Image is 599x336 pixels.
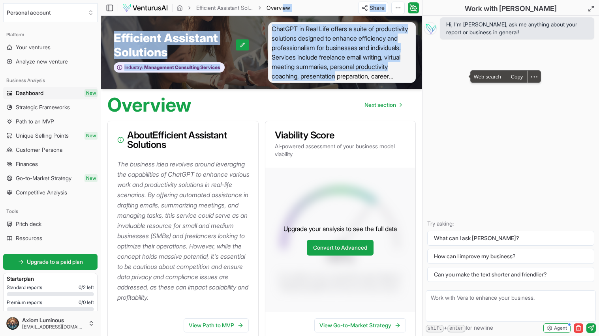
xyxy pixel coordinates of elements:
[16,174,71,182] span: Go-to-Market Strategy
[3,144,98,156] a: Customer Persona
[3,74,98,87] div: Business Analysis
[307,240,374,256] a: Convert to Advanced
[122,3,168,13] img: logo
[447,325,466,332] kbd: enter
[427,220,594,228] p: Try asking:
[79,299,94,306] span: 0 / 0 left
[84,174,98,182] span: New
[143,64,220,71] span: Management Consulting Services
[7,284,42,291] span: Standard reports
[268,22,416,83] span: ChatGPT in Real Life offers a suite of productivity solutions designed to enhance efficiency and ...
[22,324,85,330] span: [EMAIL_ADDRESS][DOMAIN_NAME]
[16,132,69,140] span: Unique Selling Points
[7,275,94,283] h3: Starter plan
[543,323,571,333] button: Agent
[16,220,41,228] span: Pitch deck
[3,186,98,199] a: Competitive Analysis
[427,249,594,264] button: How can I improve my business?
[3,218,98,230] a: Pitch deck
[16,234,42,242] span: Resources
[22,317,85,324] span: Axiom Luminous
[184,318,249,332] a: View Path to MVP
[3,87,98,99] a: DashboardNew
[16,103,70,111] span: Strategic Frameworks
[370,4,385,12] span: Share
[3,232,98,245] a: Resources
[427,231,594,246] button: What can I ask [PERSON_NAME]?
[117,159,252,302] p: The business idea revolves around leveraging the capabilities of ChatGPT to enhance various work ...
[7,299,42,306] span: Premium reports
[426,325,444,332] kbd: shift
[6,317,19,330] img: ACg8ocKUqjVhn-c64FdMUQxdI18-UDX7qCKtRsCmkF9DQu5EWk9qqz4=s96-c
[196,4,253,12] a: Efficient Assistant Solutions
[358,97,408,113] a: Go to next page
[3,3,98,22] button: Select an organization
[364,101,396,109] span: Next section
[27,258,83,266] span: Upgrade to a paid plan
[554,325,567,331] span: Agent
[465,3,557,14] h2: Work with [PERSON_NAME]
[358,97,408,113] nav: pagination
[3,28,98,41] div: Platform
[3,158,98,170] a: Finances
[267,4,290,12] span: Overview
[16,58,68,65] span: Analyze new venture
[3,205,98,218] div: Tools
[16,189,67,196] span: Competitive Analysis
[426,324,493,332] span: + for newline
[3,129,98,142] a: Unique Selling PointsNew
[3,41,98,54] a: Your ventures
[284,224,397,233] p: Upgrade your analysis to see the full data
[79,284,94,291] span: 0 / 2 left
[275,142,406,158] p: AI-powered assessment of your business model viability
[124,64,143,71] span: Industry:
[16,160,38,168] span: Finances
[16,146,62,154] span: Customer Persona
[16,89,43,97] span: Dashboard
[16,118,54,125] span: Path to an MVP
[84,89,98,97] span: New
[424,22,437,35] img: Vera
[314,318,406,332] a: View Go-to-Market Strategy
[3,101,98,114] a: Strategic Frameworks
[471,71,506,82] span: Web search
[107,95,192,114] h1: Overview
[177,4,290,12] nav: breadcrumb
[3,55,98,68] a: Analyze new venture
[114,62,225,73] button: Industry:Management Consulting Services
[3,314,98,333] button: Axiom Luminous[EMAIL_ADDRESS][DOMAIN_NAME]
[3,172,98,185] a: Go-to-Market StrategyNew
[16,43,51,51] span: Your ventures
[446,21,588,36] span: Hi, I'm [PERSON_NAME], ask me anything about your report or business in general!
[3,115,98,128] a: Path to an MVP
[506,71,528,82] div: Copy
[84,132,98,140] span: New
[275,131,406,140] h3: Viability Score
[358,2,388,14] button: Share
[3,254,98,270] a: Upgrade to a paid plan
[114,31,236,59] span: Efficient Assistant Solutions
[427,267,594,282] button: Can you make the text shorter and friendlier?
[117,131,249,149] h3: About Efficient Assistant Solutions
